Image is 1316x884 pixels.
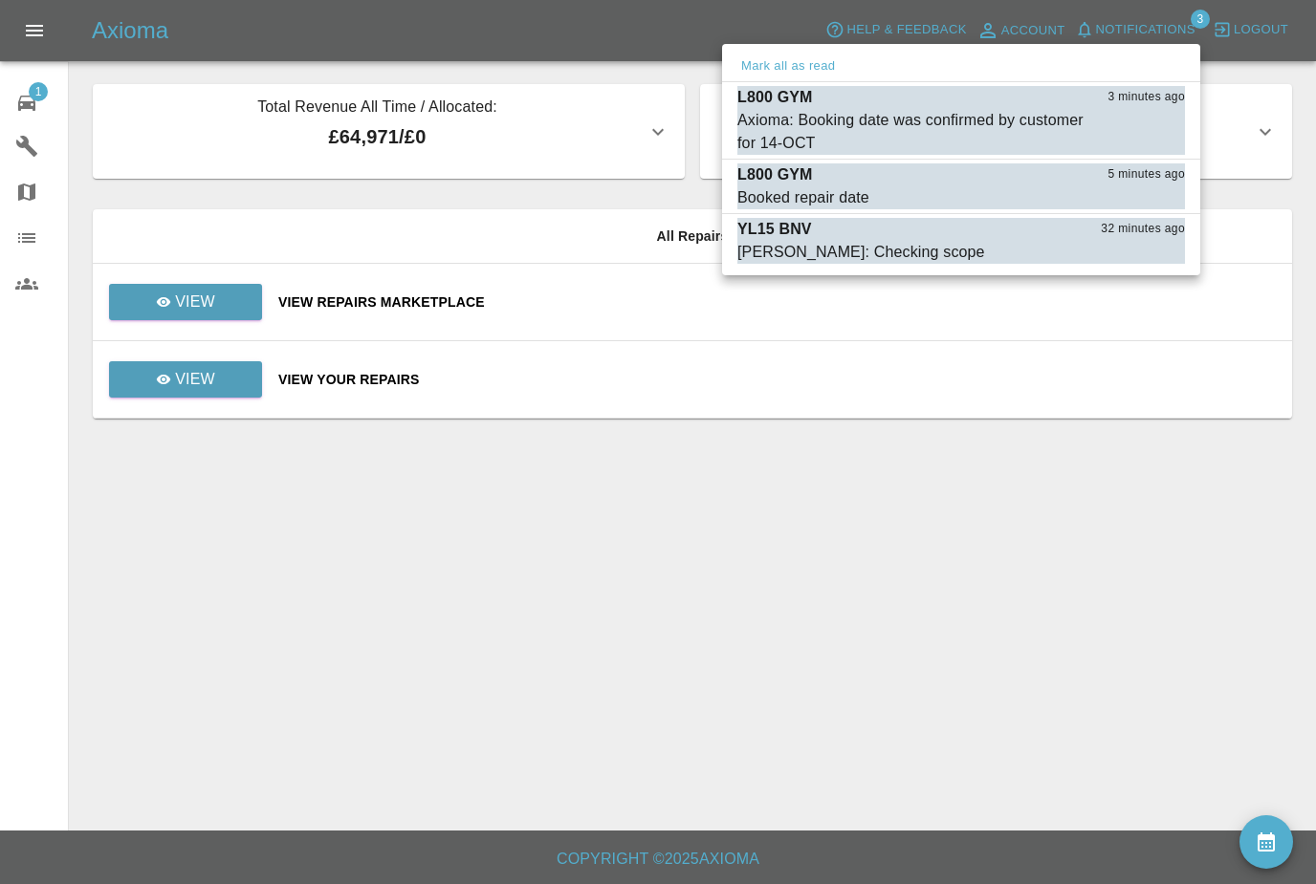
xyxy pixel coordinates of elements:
div: Axioma: Booking date was confirmed by customer for 14-OCT [737,109,1089,155]
p: YL15 BNV [737,218,812,241]
span: 5 minutes ago [1108,165,1185,184]
span: 32 minutes ago [1101,220,1185,239]
span: 3 minutes ago [1108,88,1185,107]
div: [PERSON_NAME]: Checking scope [737,241,985,264]
div: Booked repair date [737,186,869,209]
p: L800 GYM [737,163,813,186]
button: Mark all as read [737,55,839,77]
p: L800 GYM [737,86,813,109]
